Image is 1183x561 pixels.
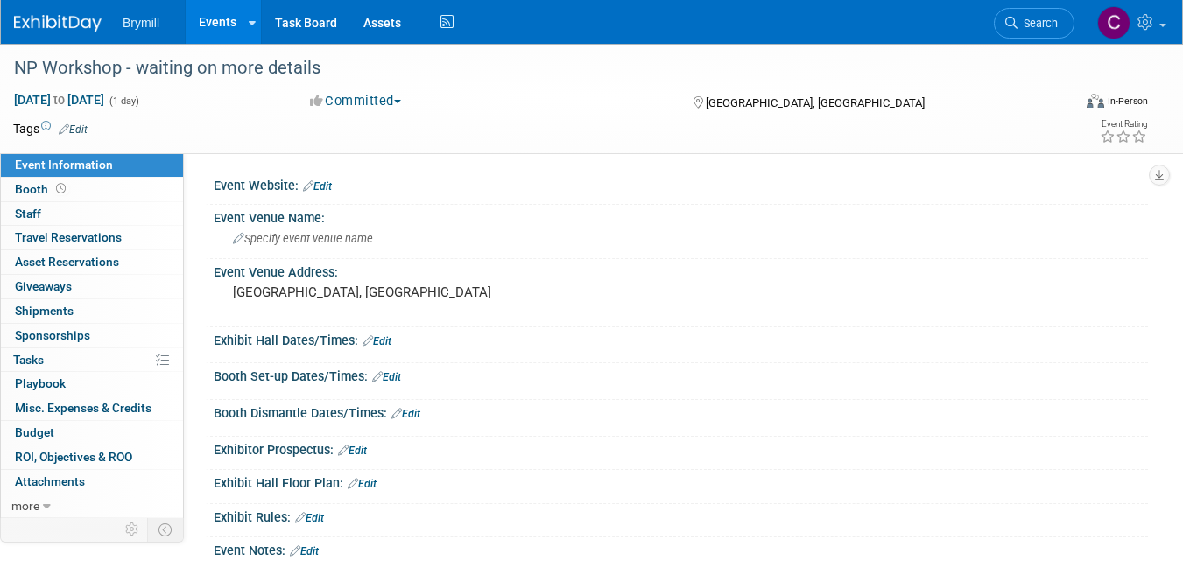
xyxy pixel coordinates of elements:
[15,182,69,196] span: Booth
[15,376,66,390] span: Playbook
[372,371,401,383] a: Edit
[363,335,391,347] a: Edit
[1097,6,1130,39] img: Cindy O
[15,304,74,318] span: Shipments
[1,324,183,347] a: Sponsorships
[15,425,54,439] span: Budget
[981,91,1148,117] div: Event Format
[123,16,159,30] span: Brymill
[214,400,1148,423] div: Booth Dismantle Dates/Times:
[391,408,420,420] a: Edit
[233,284,584,300] pre: [GEOGRAPHIC_DATA], [GEOGRAPHIC_DATA]
[214,537,1148,560] div: Event Notes:
[11,499,39,513] span: more
[1,372,183,396] a: Playbook
[108,95,139,107] span: (1 day)
[1,178,183,201] a: Booth
[214,205,1148,227] div: Event Venue Name:
[706,96,925,109] span: [GEOGRAPHIC_DATA], [GEOGRAPHIC_DATA]
[1,445,183,469] a: ROI, Objectives & ROO
[15,328,90,342] span: Sponsorships
[13,120,88,137] td: Tags
[53,182,69,195] span: Booth not reserved yet
[15,230,122,244] span: Travel Reservations
[1,470,183,494] a: Attachments
[1107,95,1148,108] div: In-Person
[214,504,1148,527] div: Exhibit Rules:
[117,518,148,541] td: Personalize Event Tab Strip
[338,445,367,457] a: Edit
[15,474,85,488] span: Attachments
[15,255,119,269] span: Asset Reservations
[148,518,184,541] td: Toggle Event Tabs
[1,494,183,518] a: more
[1,226,183,249] a: Travel Reservations
[304,92,408,110] button: Committed
[51,93,67,107] span: to
[1,396,183,420] a: Misc. Expenses & Credits
[15,450,132,464] span: ROI, Objectives & ROO
[233,232,373,245] span: Specify event venue name
[1,275,183,298] a: Giveaways
[1,299,183,323] a: Shipments
[59,123,88,136] a: Edit
[290,545,319,557] a: Edit
[994,8,1074,39] a: Search
[214,363,1148,386] div: Booth Set-up Dates/Times:
[1,348,183,372] a: Tasks
[1018,17,1058,30] span: Search
[1,153,183,177] a: Event Information
[1,250,183,274] a: Asset Reservations
[214,437,1148,459] div: Exhibitor Prospectus:
[13,353,44,367] span: Tasks
[303,180,332,193] a: Edit
[15,158,113,172] span: Event Information
[15,279,72,293] span: Giveaways
[15,207,41,221] span: Staff
[8,53,1052,84] div: NP Workshop - waiting on more details
[13,92,105,108] span: [DATE] [DATE]
[1087,94,1104,108] img: Format-Inperson.png
[214,470,1148,493] div: Exhibit Hall Floor Plan:
[1100,120,1147,129] div: Event Rating
[214,259,1148,281] div: Event Venue Address:
[214,327,1148,350] div: Exhibit Hall Dates/Times:
[1,421,183,445] a: Budget
[348,478,377,490] a: Edit
[14,15,102,32] img: ExhibitDay
[1,202,183,226] a: Staff
[15,401,151,415] span: Misc. Expenses & Credits
[214,172,1148,195] div: Event Website:
[295,512,324,524] a: Edit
